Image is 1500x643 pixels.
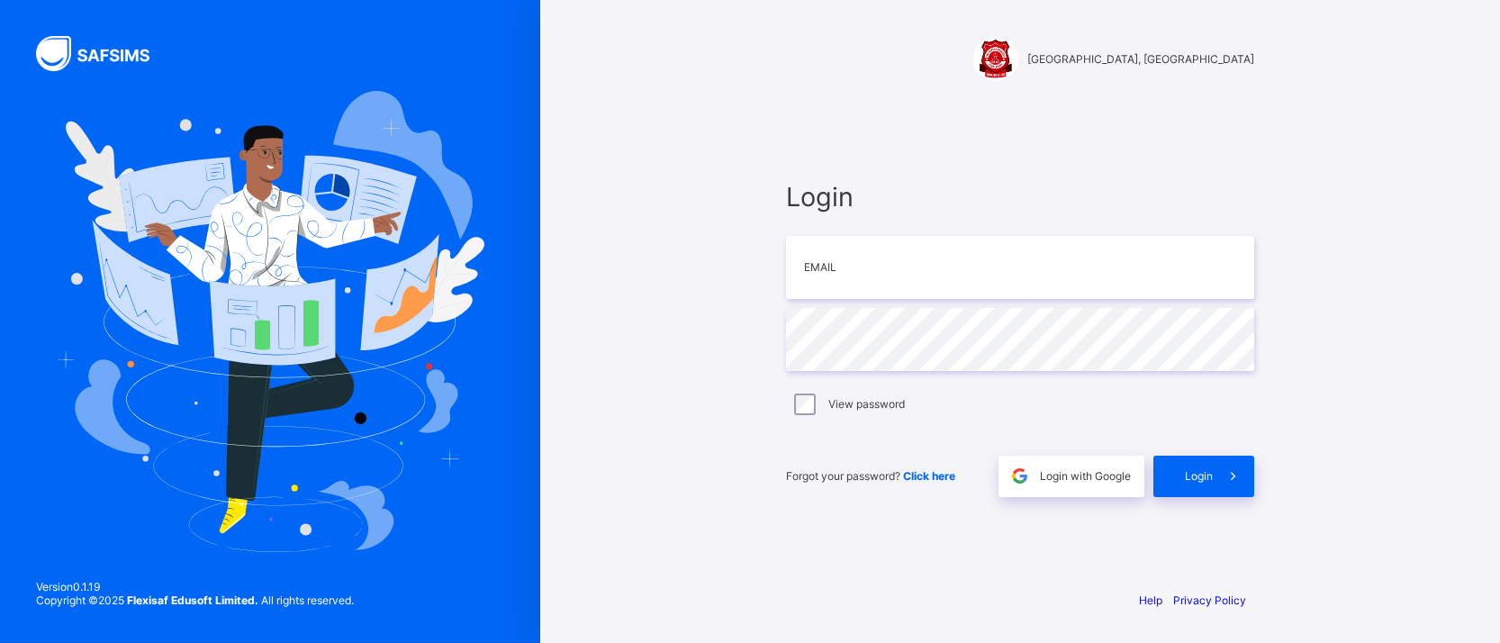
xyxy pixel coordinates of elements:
a: Privacy Policy [1173,593,1246,607]
label: View password [828,397,905,411]
strong: Flexisaf Edusoft Limited. [127,593,258,607]
img: SAFSIMS Logo [36,36,171,71]
a: Help [1139,593,1162,607]
img: Hero Image [56,91,484,552]
span: Version 0.1.19 [36,580,354,593]
img: google.396cfc9801f0270233282035f929180a.svg [1009,466,1030,486]
span: Login [1185,469,1213,483]
span: [GEOGRAPHIC_DATA], [GEOGRAPHIC_DATA] [1027,52,1254,66]
span: Copyright © 2025 All rights reserved. [36,593,354,607]
span: Login with Google [1040,469,1131,483]
a: Click here [903,469,955,483]
span: Forgot your password? [786,469,955,483]
span: Login [786,181,1254,213]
